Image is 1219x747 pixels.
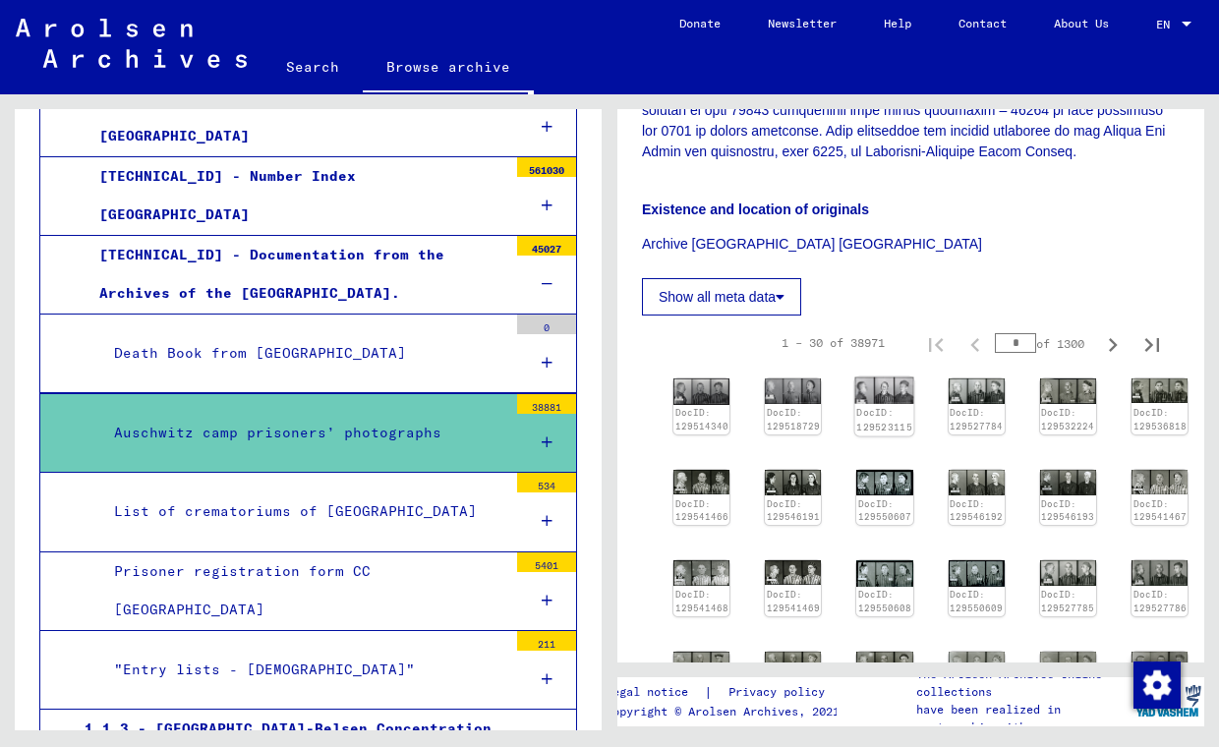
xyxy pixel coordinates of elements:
img: 001.jpg [1040,470,1096,495]
div: 211 [517,631,576,651]
p: Copyright © Arolsen Archives, 2021 [606,703,848,720]
img: 001.jpg [1132,470,1188,494]
a: DocID: 129536818 [1133,407,1187,431]
p: The Arolsen Archives online collections [916,665,1131,701]
img: yv_logo.png [1132,676,1205,725]
div: Auschwitz camp prisoners’ photographs [99,414,507,452]
a: DocID: 129550608 [858,589,911,613]
img: 001.jpg [765,378,821,404]
a: DocID: 129550609 [950,589,1003,613]
img: 001.jpg [1040,378,1096,403]
a: DocID: 129527784 [950,407,1003,431]
a: Browse archive [363,43,534,94]
div: 0 [517,315,576,334]
button: Next page [1093,323,1132,363]
a: Legal notice [606,682,704,703]
img: 001.jpg [673,470,729,494]
div: of 1300 [995,334,1093,353]
img: 001.jpg [673,560,729,585]
a: DocID: 129532224 [1041,407,1094,431]
img: 001.jpg [949,560,1005,586]
img: 001.jpg [855,377,914,405]
span: EN [1156,18,1178,31]
img: 001.jpg [949,470,1005,495]
img: 001.jpg [1132,560,1188,586]
div: "Entry lists - [DEMOGRAPHIC_DATA]" [99,651,507,689]
div: [TECHNICAL_ID] - Number Index [GEOGRAPHIC_DATA] [85,157,507,234]
p: have been realized in partnership with [916,701,1131,736]
img: 001.jpg [856,470,912,495]
a: DocID: 129541467 [1133,498,1187,523]
button: Last page [1132,323,1172,363]
div: 38881 [517,394,576,414]
b: Existence and location of originals [642,201,869,217]
img: Change consent [1133,661,1181,709]
button: First page [916,323,956,363]
div: 45027 [517,236,576,256]
img: 001.jpg [673,378,729,405]
p: Archive [GEOGRAPHIC_DATA] [GEOGRAPHIC_DATA] [642,234,1180,255]
img: 001.jpg [1040,560,1096,585]
button: Previous page [956,323,995,363]
a: DocID: 129541469 [767,589,820,613]
a: DocID: 129527786 [1133,589,1187,613]
a: DocID: 129541466 [675,498,728,523]
a: Privacy policy [713,682,848,703]
div: 561030 [517,157,576,177]
img: 001.jpg [1040,652,1096,676]
img: 001.jpg [765,470,821,495]
div: 5401 [517,552,576,572]
div: | [606,682,848,703]
button: Show all meta data [642,278,801,316]
div: List of crematoriums of [GEOGRAPHIC_DATA] [99,492,507,531]
a: Search [262,43,363,90]
div: [TECHNICAL_ID] - List Material [GEOGRAPHIC_DATA] [85,79,507,155]
div: [TECHNICAL_ID] - Documentation from the Archives of the [GEOGRAPHIC_DATA]. [85,236,507,313]
img: 001.jpg [1132,652,1188,676]
img: 001.jpg [856,652,912,676]
img: 001.jpg [765,560,821,585]
a: DocID: 129550607 [858,498,911,523]
img: 001.jpg [856,560,912,586]
img: 001.jpg [765,652,821,676]
a: DocID: 129546191 [767,498,820,523]
a: DocID: 129546193 [1041,498,1094,523]
a: DocID: 129541468 [675,589,728,613]
img: Arolsen_neg.svg [16,19,247,68]
div: 1 – 30 of 38971 [782,334,885,352]
div: 534 [517,473,576,492]
img: 001.jpg [1132,378,1188,403]
a: DocID: 129518729 [767,407,820,431]
a: DocID: 129523115 [857,407,913,432]
div: Death Book from [GEOGRAPHIC_DATA] [99,334,507,373]
img: 001.jpg [949,378,1005,404]
a: DocID: 129514340 [675,407,728,431]
a: DocID: 129527785 [1041,589,1094,613]
div: Prisoner registration form CC [GEOGRAPHIC_DATA] [99,552,507,629]
a: DocID: 129546192 [950,498,1003,523]
img: 001.jpg [949,652,1005,676]
img: 001.jpg [673,652,729,676]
